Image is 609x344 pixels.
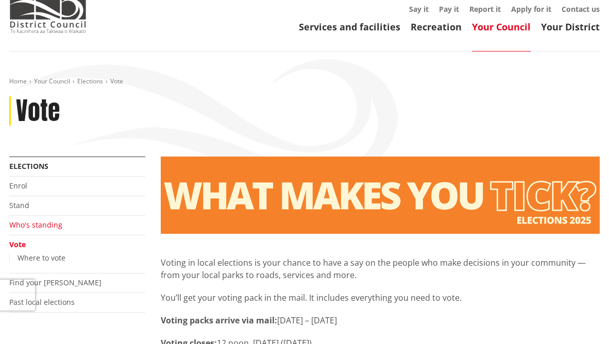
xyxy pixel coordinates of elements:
[469,4,501,14] a: Report it
[110,77,123,85] span: Vote
[439,4,459,14] a: Pay it
[18,253,65,263] a: Where to vote
[562,4,600,14] a: Contact us
[511,4,551,14] a: Apply for it
[161,157,600,234] img: Vote banner
[161,315,277,326] strong: Voting packs arrive via mail:
[9,181,27,191] a: Enrol
[161,291,600,304] p: You’ll get your voting pack in the mail. It includes everything you need to vote.
[411,21,462,33] a: Recreation
[16,96,60,126] h1: Vote
[9,297,75,307] a: Past local elections
[562,301,599,338] iframe: Messenger Launcher
[161,256,600,281] p: Voting in local elections is your chance to have a say on the people who make decisions in your c...
[472,21,531,33] a: Your Council
[9,220,62,230] a: Who's standing
[299,21,400,33] a: Services and facilities
[409,4,429,14] a: Say it
[9,278,102,287] a: Find your [PERSON_NAME]
[161,314,600,326] p: [DATE] – [DATE]
[9,239,26,249] a: Vote
[77,77,103,85] a: Elections
[34,77,70,85] a: Your Council
[541,21,600,33] a: Your District
[9,77,600,86] nav: breadcrumb
[9,200,29,210] a: Stand
[9,77,27,85] a: Home
[9,161,48,171] a: Elections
